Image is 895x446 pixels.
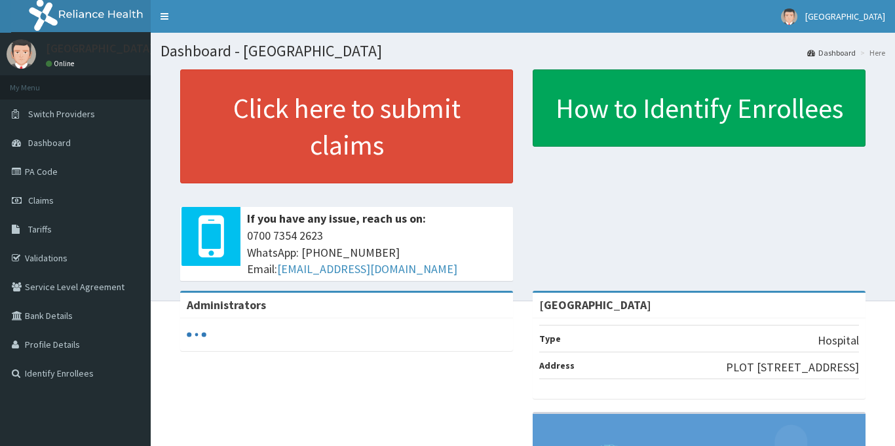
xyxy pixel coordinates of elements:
span: Claims [28,195,54,206]
a: [EMAIL_ADDRESS][DOMAIN_NAME] [277,261,457,276]
a: Click here to submit claims [180,69,513,183]
svg: audio-loading [187,325,206,344]
b: Type [539,333,561,344]
span: Tariffs [28,223,52,235]
li: Here [857,47,885,58]
img: User Image [781,9,797,25]
h1: Dashboard - [GEOGRAPHIC_DATA] [161,43,885,60]
p: PLOT [STREET_ADDRESS] [726,359,859,376]
b: If you have any issue, reach us on: [247,211,426,226]
p: [GEOGRAPHIC_DATA] [46,43,154,54]
img: User Image [7,39,36,69]
span: [GEOGRAPHIC_DATA] [805,10,885,22]
b: Administrators [187,297,266,312]
a: How to Identify Enrollees [533,69,866,147]
span: 0700 7354 2623 WhatsApp: [PHONE_NUMBER] Email: [247,227,506,278]
strong: [GEOGRAPHIC_DATA] [539,297,651,312]
a: Dashboard [807,47,856,58]
p: Hospital [818,332,859,349]
b: Address [539,360,575,371]
a: Online [46,59,77,68]
span: Dashboard [28,137,71,149]
span: Switch Providers [28,108,95,120]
